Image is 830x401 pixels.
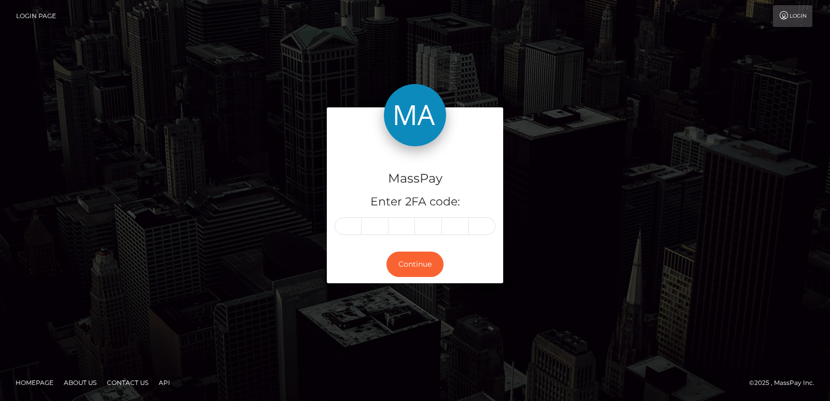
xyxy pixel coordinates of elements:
img: MassPay [384,84,446,146]
a: Login Page [16,5,56,27]
a: API [155,375,174,391]
div: © 2025 , MassPay Inc. [749,377,822,389]
a: About Us [60,375,101,391]
a: Homepage [11,375,58,391]
a: Contact Us [103,375,153,391]
h5: Enter 2FA code: [335,194,495,210]
h4: MassPay [335,170,495,188]
a: Login [773,5,812,27]
button: Continue [386,252,444,277]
